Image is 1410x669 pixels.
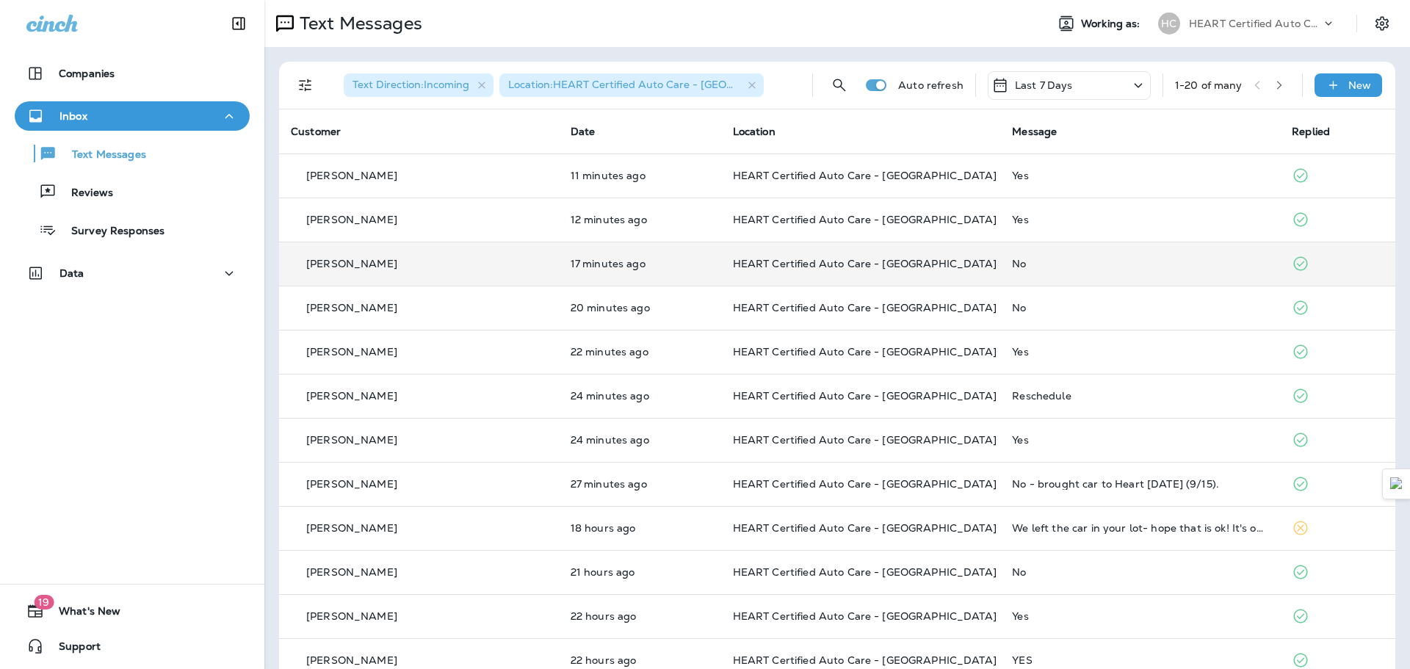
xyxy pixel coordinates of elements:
div: No [1012,566,1268,578]
div: No [1012,258,1268,270]
p: [PERSON_NAME] [306,478,397,490]
p: Sep 15, 2025 09:10 AM [571,346,709,358]
p: Sep 15, 2025 09:08 AM [571,434,709,446]
button: Survey Responses [15,214,250,245]
p: Inbox [59,110,87,122]
span: HEART Certified Auto Care - [GEOGRAPHIC_DATA] [733,521,997,535]
p: Data [59,267,84,279]
p: Sep 15, 2025 09:16 AM [571,258,709,270]
p: Sep 15, 2025 09:22 AM [571,170,709,181]
p: [PERSON_NAME] [306,434,397,446]
span: Message [1012,125,1057,138]
p: Sep 14, 2025 02:53 PM [571,522,709,534]
span: HEART Certified Auto Care - [GEOGRAPHIC_DATA] [733,610,997,623]
p: New [1348,79,1371,91]
div: Location:HEART Certified Auto Care - [GEOGRAPHIC_DATA] [499,73,764,97]
span: Text Direction : Incoming [352,78,469,91]
p: Text Messages [294,12,422,35]
span: HEART Certified Auto Care - [GEOGRAPHIC_DATA] [733,389,997,402]
p: Text Messages [57,148,146,162]
p: Reviews [57,187,113,200]
div: No - brought car to Heart TODAY (9/15). [1012,478,1268,490]
div: YES [1012,654,1268,666]
p: Companies [59,68,115,79]
button: Filters [291,70,320,100]
button: Collapse Sidebar [218,9,259,38]
button: Data [15,258,250,288]
div: 1 - 20 of many [1175,79,1243,91]
span: HEART Certified Auto Care - [GEOGRAPHIC_DATA] [733,169,997,182]
p: HEART Certified Auto Care [1189,18,1321,29]
p: [PERSON_NAME] [306,346,397,358]
button: 19What's New [15,596,250,626]
p: Auto refresh [898,79,963,91]
button: Reviews [15,176,250,207]
span: Working as: [1081,18,1143,30]
span: HEART Certified Auto Care - [GEOGRAPHIC_DATA] [733,345,997,358]
button: Companies [15,59,250,88]
span: Location [733,125,775,138]
span: HEART Certified Auto Care - [GEOGRAPHIC_DATA] [733,477,997,491]
span: Customer [291,125,341,138]
div: Yes [1012,170,1268,181]
p: [PERSON_NAME] [306,390,397,402]
div: No [1012,302,1268,314]
p: [PERSON_NAME] [306,302,397,314]
p: [PERSON_NAME] [306,610,397,622]
p: [PERSON_NAME] [306,654,397,666]
div: Yes [1012,434,1268,446]
p: Survey Responses [57,225,164,239]
span: HEART Certified Auto Care - [GEOGRAPHIC_DATA] [733,433,997,446]
button: Settings [1369,10,1395,37]
div: Reschedule [1012,390,1268,402]
p: Sep 14, 2025 11:06 AM [571,654,709,666]
span: HEART Certified Auto Care - [GEOGRAPHIC_DATA] [733,213,997,226]
span: Support [44,640,101,658]
p: [PERSON_NAME] [306,566,397,578]
div: Yes [1012,214,1268,225]
span: 19 [34,595,54,610]
button: Text Messages [15,138,250,169]
span: HEART Certified Auto Care - [GEOGRAPHIC_DATA] [733,301,997,314]
img: Detect Auto [1390,477,1403,491]
p: Last 7 Days [1015,79,1073,91]
p: Sep 14, 2025 11:25 AM [571,610,709,622]
div: Yes [1012,346,1268,358]
span: HEART Certified Auto Care - [GEOGRAPHIC_DATA] [733,654,997,667]
p: Sep 15, 2025 09:13 AM [571,302,709,314]
span: Replied [1292,125,1330,138]
span: What's New [44,605,120,623]
p: Sep 15, 2025 09:21 AM [571,214,709,225]
p: [PERSON_NAME] [306,522,397,534]
button: Inbox [15,101,250,131]
p: Sep 14, 2025 12:13 PM [571,566,709,578]
div: We left the car in your lot- hope that is ok! It's our red Tesla. [1012,522,1268,534]
span: Date [571,125,596,138]
p: [PERSON_NAME] [306,214,397,225]
button: Support [15,632,250,661]
p: Sep 15, 2025 09:09 AM [571,390,709,402]
button: Search Messages [825,70,854,100]
span: HEART Certified Auto Care - [GEOGRAPHIC_DATA] [733,257,997,270]
div: HC [1158,12,1180,35]
div: Text Direction:Incoming [344,73,493,97]
p: Sep 15, 2025 09:05 AM [571,478,709,490]
span: HEART Certified Auto Care - [GEOGRAPHIC_DATA] [733,565,997,579]
p: [PERSON_NAME] [306,170,397,181]
span: Location : HEART Certified Auto Care - [GEOGRAPHIC_DATA] [508,78,813,91]
div: Yes [1012,610,1268,622]
p: [PERSON_NAME] [306,258,397,270]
